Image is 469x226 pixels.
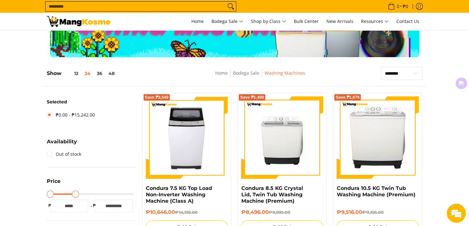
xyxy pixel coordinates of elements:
button: 48 [105,71,118,76]
span: ₱ [47,202,53,209]
span: We are offline. Please leave us a message. [13,71,111,135]
del: ₱11,195.00 [362,210,383,215]
span: Price [47,179,60,184]
a: Contact Us [393,13,423,30]
del: ₱9,995.00 [268,210,290,215]
h6: ₱9,516.00 [337,209,419,215]
span: Resources [361,18,389,26]
span: Save ₱1,499 [240,95,264,99]
div: Minimize live chat window [104,3,120,19]
h6: Selected [47,99,136,105]
img: Condura 8.5 KG Crystal Lid, Twin Tub Washing Machine (Premium) [241,97,323,178]
a: Condura 10.5 KG Twin Tub Washing Machine (Premium) [337,185,415,198]
img: Washing Machines l Mang Kosme: Home Appliances Warehouse Sale Partner [47,16,110,27]
span: New Arrivals [326,18,353,24]
a: Bodega Sale [233,70,259,76]
span: ₱0 [402,4,409,9]
a: Bulk Center [291,13,322,30]
a: New Arrivals [323,13,357,30]
nav: Breadcrumbs [171,69,350,84]
a: ₱0.00 - ₱15,242.00 [47,110,95,120]
a: Bodega Sale [208,13,246,30]
span: Contact Us [396,18,419,24]
a: Resources [358,13,392,30]
nav: Main Menu [117,13,423,30]
span: Bodega Sale [211,18,243,26]
button: 24 [82,71,94,76]
textarea: Type your message and click 'Submit' [3,155,121,177]
h6: ₱8,496.00 [241,209,323,215]
a: Shop by Class [248,13,289,30]
a: Out of stock [47,149,81,159]
span: Shop by Class [251,18,286,26]
span: ₱ [91,202,98,209]
button: 12 [61,71,82,76]
span: Home [191,18,204,24]
span: 0 [396,4,400,9]
img: Condura 10.5 KG Twin Tub Washing Machine (Premium) [337,96,419,179]
span: Save ₱1,679 [336,95,359,99]
div: Leave a message [33,36,107,44]
h5: Show [47,70,118,77]
button: 36 [94,71,105,76]
button: Search [226,2,236,11]
a: Condura 8.5 KG Crystal Lid, Twin Tub Washing Machine (Premium) [241,185,303,204]
del: ₱14,195.00 [175,210,198,215]
img: condura-7.5kg-topload-non-inverter-washing-machine-class-c-full-view-mang-kosme [148,96,225,179]
summary: Open [47,139,77,149]
em: Submit [93,177,116,186]
a: Home [215,70,228,76]
a: Condura 7.5 KG Top Load Non-Inverter Washing Machine (Class A) [146,185,212,204]
span: Save ₱3,549 [145,95,169,99]
span: Bulk Center [294,18,319,24]
summary: Open [47,179,60,189]
span: • [386,3,410,10]
h6: ₱10,646.00 [146,209,228,215]
a: Home [188,13,207,30]
a: Washing Machines [265,70,305,76]
span: Availability [47,139,77,144]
